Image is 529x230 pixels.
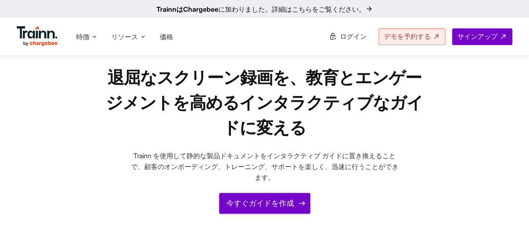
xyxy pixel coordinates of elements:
font: サインアップ [457,32,498,40]
a: 価格 [160,33,173,41]
font: 特徴 [76,33,89,41]
iframe: チャットウィジェット [487,190,529,230]
font: Chargebee [183,5,218,13]
a: サインアップ [452,28,512,45]
font: 退屈なスクリーン録画を、教育とエンゲージメントを高める [106,67,422,114]
font: 。詳細はこちらをご覧ください。 [265,5,365,13]
a: 今すぐガイドを作成 [219,193,310,214]
a: デモを予約する [378,28,445,45]
font: に加わりました [218,5,265,13]
font: ログイン [340,32,367,40]
font: Trainn を使用して静的な製品ドキュメントをインタラクティブ ガイドに置き換えることで、顧客のオンボーディング、トレーニング、サポートを楽しく、迅速に行うことができます。 [131,152,399,181]
font: インタラクティブなガイドに変える [223,92,423,139]
a: ログイン [324,29,372,45]
img: トレインのロゴ [17,26,58,46]
font: Trainnは [156,5,183,13]
font: 今すぐガイドを作成 [226,199,294,208]
font: デモを予約する [384,32,431,40]
font: リソース [111,33,138,41]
